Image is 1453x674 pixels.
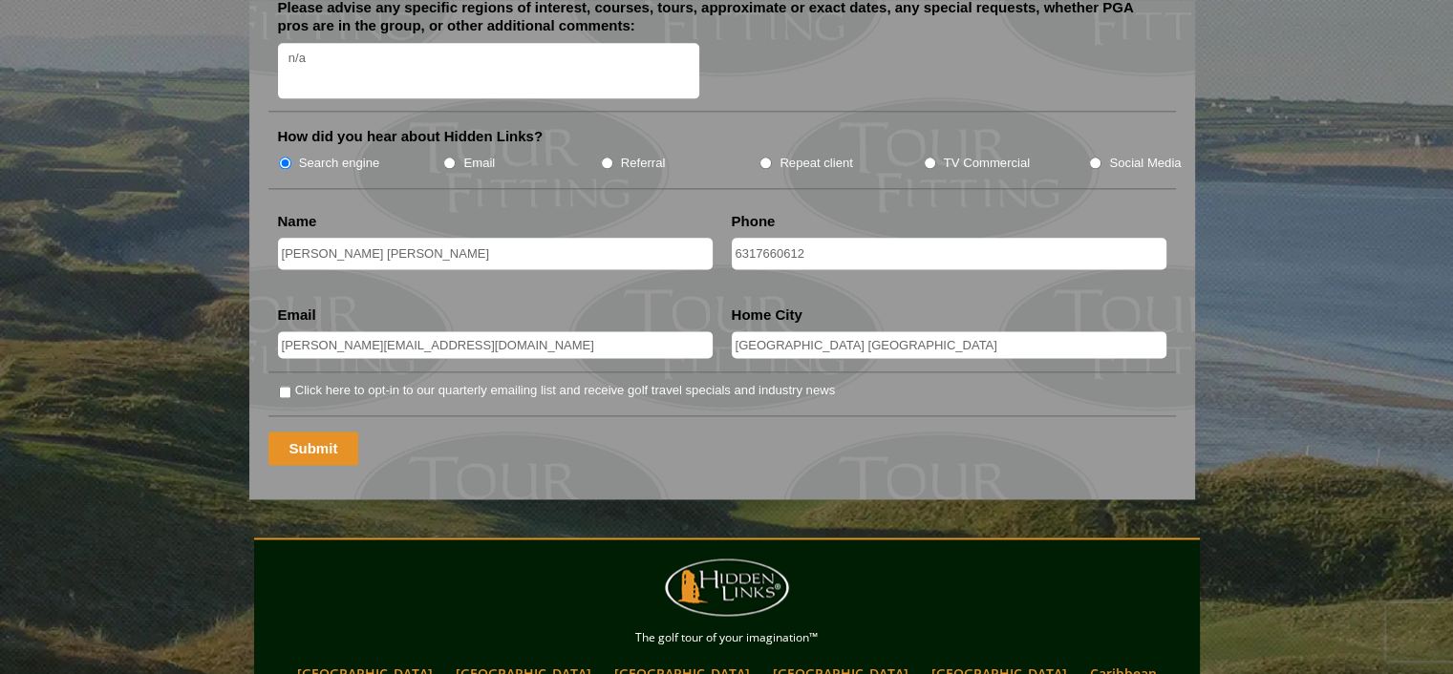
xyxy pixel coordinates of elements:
[944,154,1030,173] label: TV Commercial
[621,154,666,173] label: Referral
[259,627,1195,648] p: The golf tour of your imagination™
[463,154,495,173] label: Email
[278,212,317,231] label: Name
[278,305,316,325] label: Email
[295,381,835,400] label: Click here to opt-in to our quarterly emailing list and receive golf travel specials and industry...
[268,432,359,465] input: Submit
[732,212,776,231] label: Phone
[1109,154,1181,173] label: Social Media
[732,305,802,325] label: Home City
[278,127,544,146] label: How did you hear about Hidden Links?
[780,154,853,173] label: Repeat client
[299,154,380,173] label: Search engine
